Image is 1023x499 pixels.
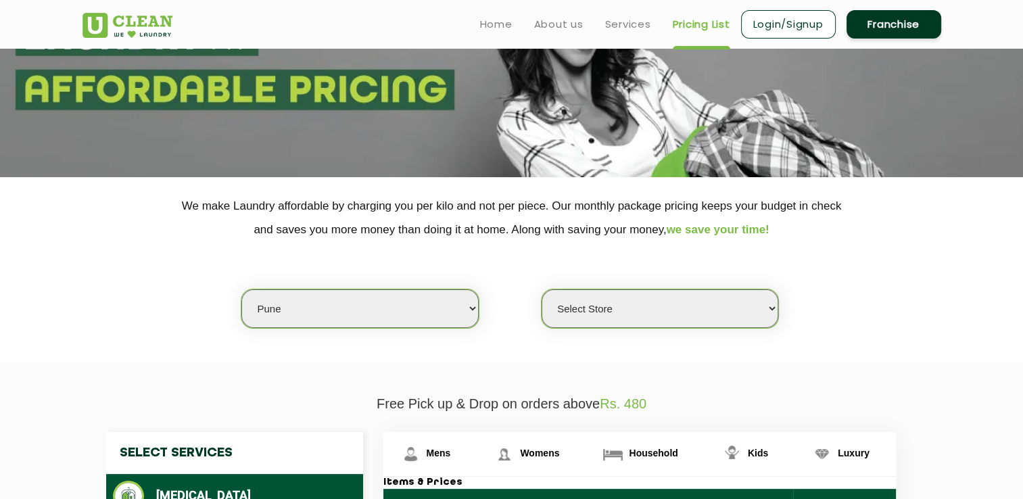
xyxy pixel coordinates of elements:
[383,477,896,489] h3: Items & Prices
[82,194,941,241] p: We make Laundry affordable by charging you per kilo and not per piece. Our monthly package pricin...
[673,16,730,32] a: Pricing List
[399,442,423,466] img: Mens
[534,16,584,32] a: About us
[741,10,836,39] a: Login/Signup
[601,442,625,466] img: Household
[600,396,646,411] span: Rs. 480
[629,448,677,458] span: Household
[847,10,941,39] a: Franchise
[748,448,768,458] span: Kids
[520,448,559,458] span: Womens
[427,448,451,458] span: Mens
[667,223,769,236] span: we save your time!
[838,448,870,458] span: Luxury
[106,432,363,474] h4: Select Services
[492,442,516,466] img: Womens
[720,442,744,466] img: Kids
[82,13,172,38] img: UClean Laundry and Dry Cleaning
[480,16,513,32] a: Home
[82,396,941,412] p: Free Pick up & Drop on orders above
[605,16,651,32] a: Services
[810,442,834,466] img: Luxury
